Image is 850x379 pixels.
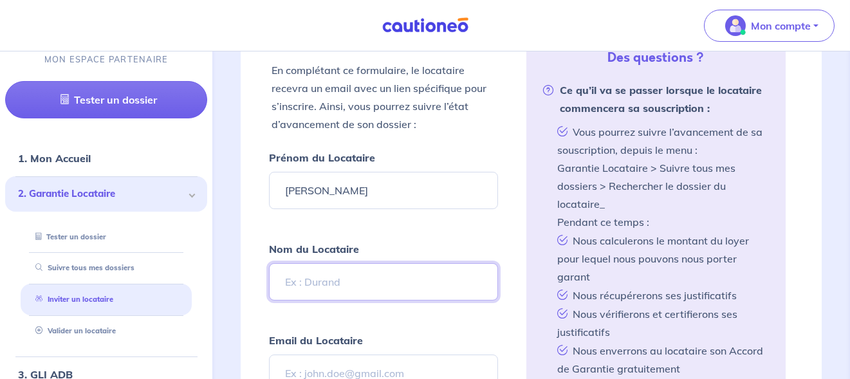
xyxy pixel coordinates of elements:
[44,53,169,66] p: MON ESPACE PARTENAIRE
[531,50,781,66] h5: Des questions ?
[269,263,497,300] input: Ex : Durand
[18,152,91,165] a: 1. Mon Accueil
[21,320,192,342] div: Valider un locataire
[552,286,770,304] li: Nous récupérerons ses justificatifs
[552,122,770,231] li: Vous pourrez suivre l’avancement de sa souscription, depuis le menu : Garantie Locataire > Suivre...
[269,151,375,164] strong: Prénom du Locataire
[21,257,192,279] div: Suivre tous mes dossiers
[269,243,359,255] strong: Nom du Locataire
[542,81,770,117] strong: Ce qu’il va se passer lorsque le locataire commencera sa souscription :
[5,145,207,171] div: 1. Mon Accueil
[21,226,192,248] div: Tester un dossier
[30,263,134,272] a: Suivre tous mes dossiers
[21,289,192,310] div: Inviter un locataire
[751,18,811,33] p: Mon compte
[552,304,770,341] li: Nous vérifierons et certifierons ses justificatifs
[552,231,770,286] li: Nous calculerons le montant du loyer pour lequel nous pouvons nous porter garant
[5,81,207,118] a: Tester un dossier
[18,187,185,201] span: 2. Garantie Locataire
[30,326,116,335] a: Valider un locataire
[377,17,474,33] img: Cautioneo
[552,341,770,378] li: Nous enverrons au locataire son Accord de Garantie gratuitement
[30,232,106,241] a: Tester un dossier
[725,15,746,36] img: illu_account_valid_menu.svg
[269,334,363,347] strong: Email du Locataire
[272,61,495,133] p: En complétant ce formulaire, le locataire recevra un email avec un lien spécifique pour s’inscrir...
[704,10,835,42] button: illu_account_valid_menu.svgMon compte
[5,176,207,212] div: 2. Garantie Locataire
[269,172,497,209] input: Ex : John
[30,295,113,304] a: Inviter un locataire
